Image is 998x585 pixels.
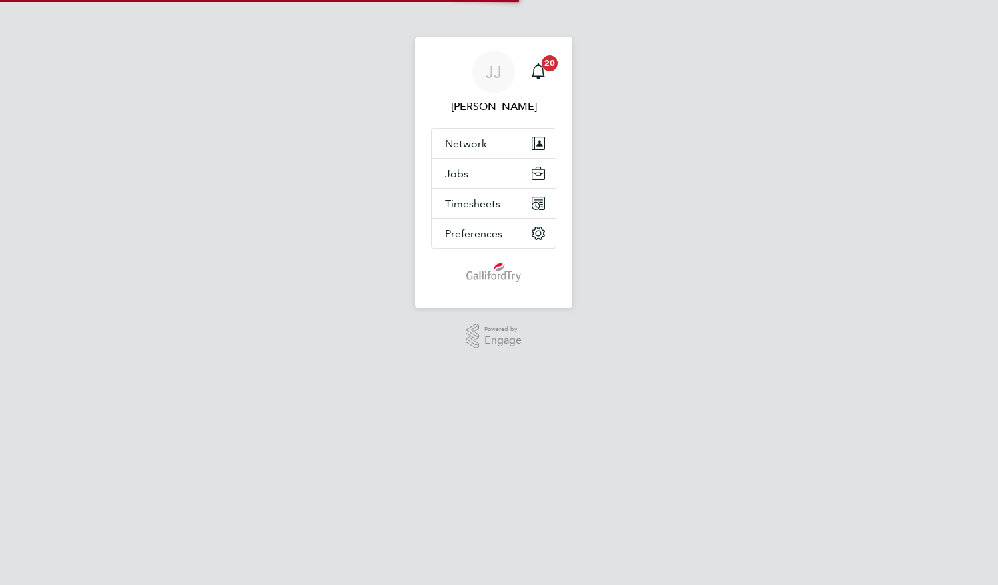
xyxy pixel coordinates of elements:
[542,55,558,71] span: 20
[415,37,572,308] nav: Main navigation
[445,167,468,180] span: Jobs
[484,335,522,346] span: Engage
[432,219,556,248] button: Preferences
[484,324,522,335] span: Powered by
[432,189,556,218] button: Timesheets
[431,262,556,283] a: Go to home page
[431,99,556,115] span: Jonathan Jones
[466,324,522,349] a: Powered byEngage
[431,51,556,115] a: JJ[PERSON_NAME]
[432,159,556,188] button: Jobs
[445,227,502,240] span: Preferences
[486,63,502,81] span: JJ
[525,51,552,93] a: 20
[445,197,500,210] span: Timesheets
[445,137,487,150] span: Network
[466,262,522,283] img: gallifordtry-logo-retina.png
[432,129,556,158] button: Network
